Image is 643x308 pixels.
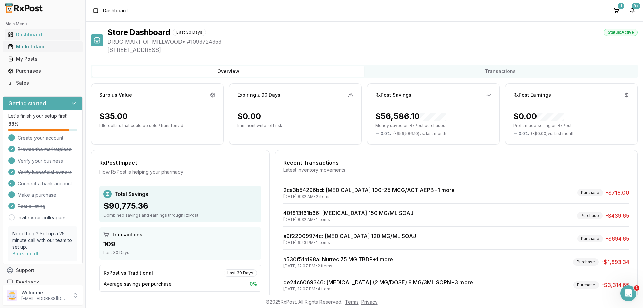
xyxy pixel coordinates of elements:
[283,279,473,286] a: de24c6069346: [MEDICAL_DATA] (2 MG/DOSE) 8 MG/3ML SOPN+3 more
[103,250,257,255] div: Last 30 Days
[249,281,257,287] span: 0 %
[92,66,364,77] button: Overview
[237,111,261,122] div: $0.00
[18,135,63,141] span: Create your account
[375,92,411,98] div: RxPost Savings
[375,111,446,122] div: $56,586.10
[18,169,72,176] span: Verify beneficial owners
[605,212,629,220] span: -$439.65
[283,233,416,239] a: a9f22009974c: [MEDICAL_DATA] 120 MG/ML SOAJ
[5,41,80,53] a: Marketplace
[8,68,77,74] div: Purchases
[103,239,257,249] div: 109
[8,80,77,86] div: Sales
[5,77,80,89] a: Sales
[364,66,636,77] button: Transactions
[18,203,45,210] span: Post a listing
[12,230,73,250] p: Need help? Set up a 25 minute call with our team to set up.
[513,92,551,98] div: RxPost Earnings
[8,99,46,107] h3: Getting started
[5,21,80,27] h2: Main Menu
[8,121,19,127] span: 88 %
[618,3,624,9] div: 1
[12,251,38,256] a: Book a call
[5,29,80,41] a: Dashboard
[237,123,353,128] p: Imminent write-off risk
[18,180,72,187] span: Connect a bank account
[104,281,173,287] span: Average savings per purchase:
[513,123,629,128] p: Profit made selling on RxPost
[8,43,77,50] div: Marketplace
[606,235,629,243] span: -$694.65
[577,235,603,242] div: Purchase
[3,54,83,64] button: My Posts
[283,263,393,269] div: [DATE] 12:07 PM • 2 items
[99,159,261,167] div: RxPost Impact
[531,131,575,136] span: ( - $0.00 ) vs. last month
[5,53,80,65] a: My Posts
[634,285,639,291] span: 1
[3,3,46,13] img: RxPost Logo
[21,289,68,296] p: Welcome
[283,194,455,199] div: [DATE] 8:32 AM • 2 items
[107,46,638,54] span: [STREET_ADDRESS]
[283,159,629,167] div: Recent Transactions
[632,3,640,9] div: 9+
[345,299,359,305] a: Terms
[611,5,622,16] button: 1
[112,231,142,238] span: Transactions
[224,269,257,277] div: Last 30 Days
[103,213,257,218] div: Combined savings and earnings through RxPost
[8,56,77,62] div: My Posts
[16,279,39,286] span: Feedback
[3,78,83,88] button: Sales
[8,113,77,119] p: Let's finish your setup first!
[627,5,638,16] button: 9+
[577,212,603,219] div: Purchase
[602,281,629,289] span: -$3,314.65
[99,123,215,128] p: Idle dollars that could be sold / transferred
[18,146,72,153] span: Browse the marketplace
[107,38,638,46] span: DRUG MART OF MILLWOOD • # 1093724353
[104,270,153,276] div: RxPost vs Traditional
[114,190,148,198] span: Total Savings
[393,131,446,136] span: ( - $56,586.10 ) vs. last month
[601,258,629,266] span: -$1,893.34
[283,240,416,245] div: [DATE] 6:23 PM • 1 items
[283,187,455,193] a: 2ca3b54296bd: [MEDICAL_DATA] 100-25 MCG/ACT AEPB+1 more
[620,285,636,301] iframe: Intercom live chat
[3,264,83,276] button: Support
[519,131,529,136] span: 0.0 %
[3,276,83,288] button: Feedback
[99,92,132,98] div: Surplus Value
[513,111,564,122] div: $0.00
[173,29,206,36] div: Last 30 Days
[577,189,603,196] div: Purchase
[361,299,378,305] a: Privacy
[604,29,638,36] div: Status: Active
[8,31,77,38] div: Dashboard
[283,217,413,222] div: [DATE] 8:32 AM • 1 items
[18,192,56,198] span: Make a purchase
[283,286,473,292] div: [DATE] 12:07 PM • 4 items
[107,27,170,38] h1: Store Dashboard
[283,167,629,173] div: Latest inventory movements
[283,210,413,216] a: 40f813f61b66: [MEDICAL_DATA] 150 MG/ML SOAJ
[103,201,257,211] div: $90,775.36
[606,189,629,197] span: -$718.00
[103,7,128,14] span: Dashboard
[99,169,261,175] div: How RxPost is helping your pharmacy
[3,66,83,76] button: Purchases
[103,7,128,14] nav: breadcrumb
[381,131,391,136] span: 0.0 %
[573,258,599,266] div: Purchase
[5,65,80,77] a: Purchases
[18,158,63,164] span: Verify your business
[283,256,393,263] a: a530f51a198a: Nurtec 75 MG TBDP+1 more
[375,123,491,128] p: Money saved on RxPost purchases
[3,29,83,40] button: Dashboard
[3,41,83,52] button: Marketplace
[237,92,280,98] div: Expiring ≤ 90 Days
[7,290,17,301] img: User avatar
